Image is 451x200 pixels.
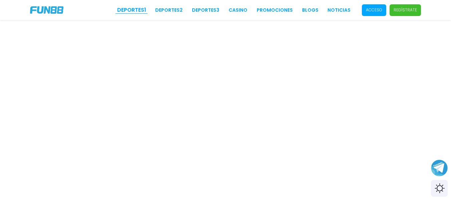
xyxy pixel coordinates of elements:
[431,180,448,197] div: Switch theme
[394,7,417,13] p: Regístrate
[117,6,146,14] a: Deportes1
[257,7,293,14] a: Promociones
[302,7,318,14] a: BLOGS
[192,7,219,14] a: Deportes3
[366,7,382,13] p: Acceso
[431,159,448,177] button: Join telegram channel
[30,6,63,14] img: Company Logo
[327,7,351,14] a: NOTICIAS
[229,7,247,14] a: CASINO
[155,7,183,14] a: Deportes2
